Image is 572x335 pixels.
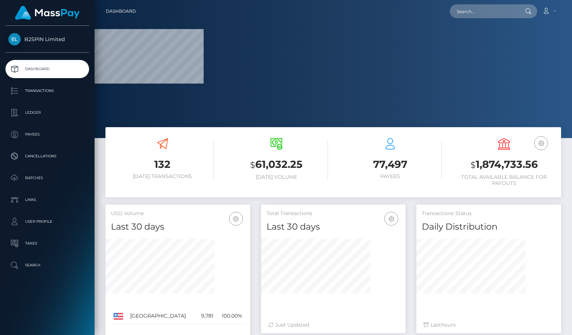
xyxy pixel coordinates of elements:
h3: 132 [111,157,214,171]
h3: 61,032.25 [225,157,328,172]
h4: Last 30 days [267,221,400,233]
a: Transactions [5,82,89,100]
td: 100.00% [216,308,245,324]
a: Cancellations [5,147,89,165]
h3: 77,497 [339,157,442,171]
small: $ [250,160,255,170]
input: Search... [450,4,518,18]
td: [GEOGRAPHIC_DATA] [128,308,196,324]
img: B2SPIN Limited [8,33,21,45]
p: Payees [8,129,86,140]
h5: USD Volume [111,210,245,217]
a: Ledger [5,104,89,122]
p: Cancellations [8,151,86,162]
p: Ledger [8,107,86,118]
a: User Profile [5,213,89,231]
div: Just Updated [268,321,399,329]
h4: Last 30 days [111,221,245,233]
h3: 1,874,733.56 [453,157,556,172]
h4: Daily Distribution [422,221,556,233]
img: MassPay Logo [15,6,80,20]
span: B2SPIN Limited [5,36,89,43]
a: Search [5,256,89,274]
p: Taxes [8,238,86,249]
p: Search [8,260,86,271]
a: Taxes [5,234,89,253]
p: Links [8,194,86,205]
td: 9,781 [196,308,216,324]
small: $ [471,160,476,170]
h6: Payees [339,173,442,179]
a: Dashboard [106,4,136,19]
a: Dashboard [5,60,89,78]
a: Links [5,191,89,209]
h6: [DATE] Volume [225,174,328,180]
p: Transactions [8,85,86,96]
h6: [DATE] Transactions [111,173,214,179]
a: Batches [5,169,89,187]
p: Dashboard [8,64,86,74]
img: US.png [113,313,123,319]
div: Last hours [424,321,554,329]
h5: Total Transactions [267,210,400,217]
h6: Total Available Balance for Payouts [453,174,556,186]
a: Payees [5,125,89,144]
p: Batches [8,173,86,183]
h5: Transactions Status [422,210,556,217]
p: User Profile [8,216,86,227]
